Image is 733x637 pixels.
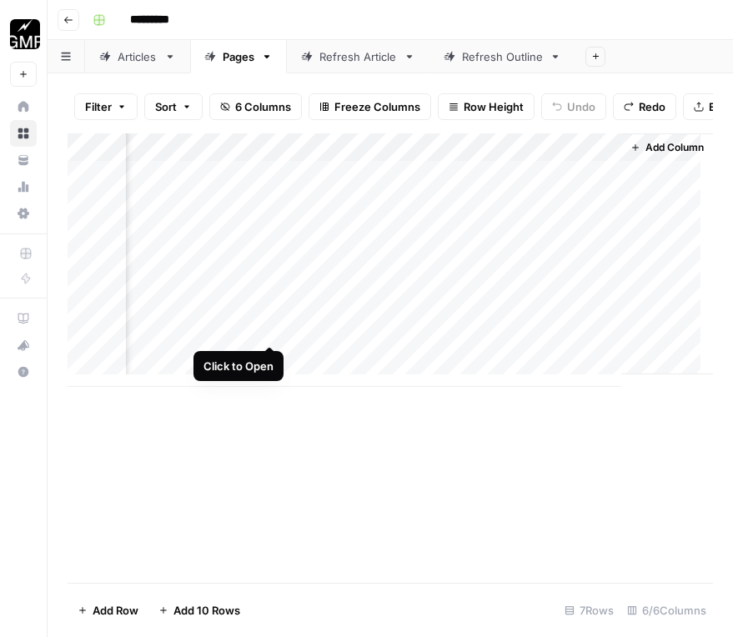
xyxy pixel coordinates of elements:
button: What's new? [10,332,37,359]
button: Freeze Columns [309,93,431,120]
span: 6 Columns [235,98,291,115]
a: Articles [85,40,190,73]
a: Refresh Outline [429,40,575,73]
div: What's new? [11,333,36,358]
div: Click to Open [203,358,274,374]
span: Sort [155,98,177,115]
a: Refresh Article [287,40,429,73]
span: Undo [567,98,595,115]
button: Filter [74,93,138,120]
a: AirOps Academy [10,305,37,332]
span: Add 10 Rows [173,602,240,619]
a: Browse [10,120,37,147]
button: Redo [613,93,676,120]
button: Sort [144,93,203,120]
a: Pages [190,40,287,73]
div: Articles [118,48,158,65]
a: Settings [10,200,37,227]
span: Filter [85,98,112,115]
span: Add Row [93,602,138,619]
span: Freeze Columns [334,98,420,115]
img: Growth Marketing Pro Logo [10,19,40,49]
span: Row Height [464,98,524,115]
button: 6 Columns [209,93,302,120]
a: Home [10,93,37,120]
div: Refresh Outline [462,48,543,65]
div: 6/6 Columns [620,597,713,624]
button: Add Column [624,137,710,158]
button: Add Row [68,597,148,624]
button: Row Height [438,93,535,120]
div: Refresh Article [319,48,397,65]
button: Undo [541,93,606,120]
div: 7 Rows [558,597,620,624]
a: Your Data [10,147,37,173]
span: Redo [639,98,665,115]
button: Help + Support [10,359,37,385]
span: Add Column [645,140,704,155]
div: Pages [223,48,254,65]
a: Usage [10,173,37,200]
button: Workspace: Growth Marketing Pro [10,13,37,55]
button: Add 10 Rows [148,597,250,624]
